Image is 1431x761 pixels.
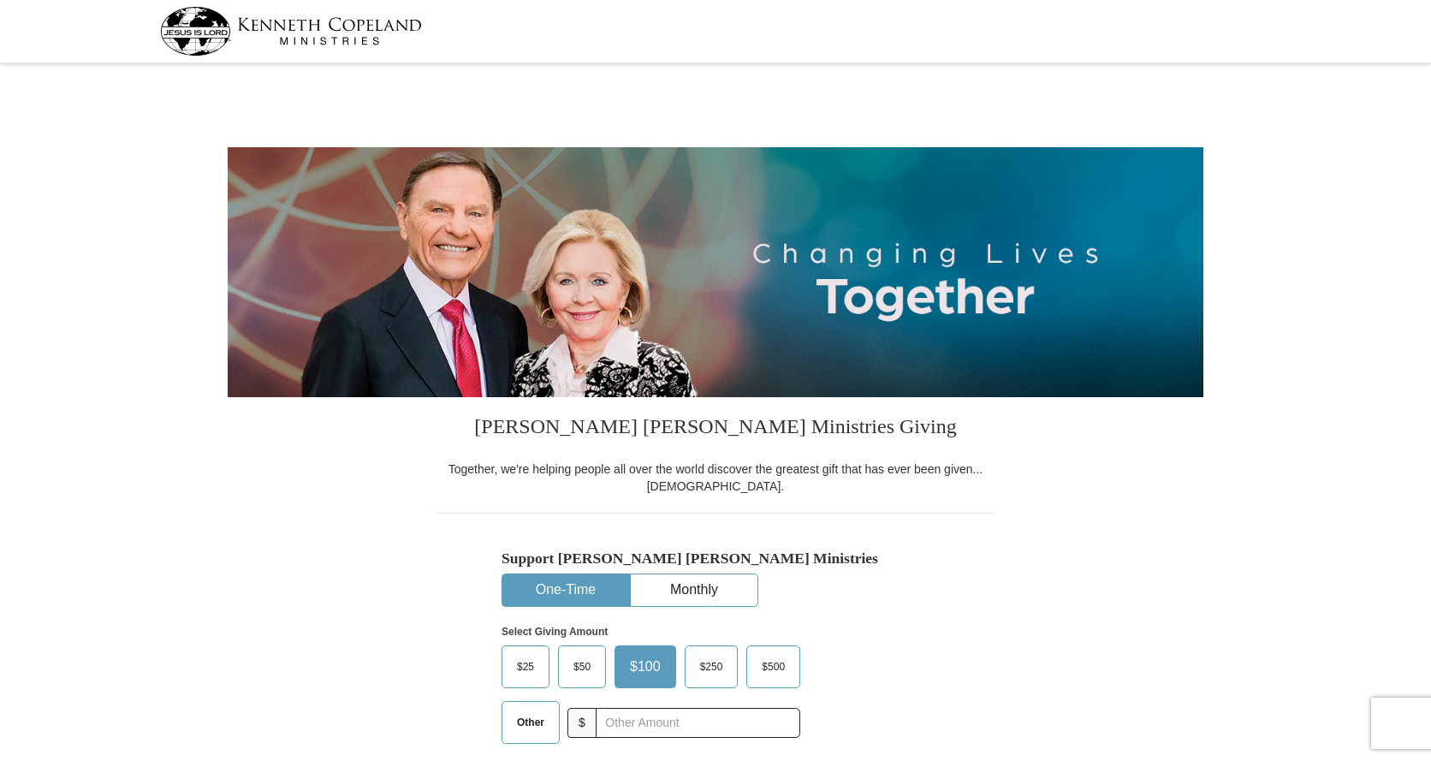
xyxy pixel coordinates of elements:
[502,550,929,568] h5: Support [PERSON_NAME] [PERSON_NAME] Ministries
[502,626,608,638] strong: Select Giving Amount
[567,708,597,738] span: $
[437,397,994,461] h3: [PERSON_NAME] [PERSON_NAME] Ministries Giving
[160,7,422,56] img: kcm-header-logo.svg
[502,574,629,606] button: One-Time
[631,574,757,606] button: Monthly
[437,461,994,495] div: Together, we're helping people all over the world discover the greatest gift that has ever been g...
[596,708,800,738] input: Other Amount
[565,654,599,680] span: $50
[692,654,732,680] span: $250
[508,710,553,735] span: Other
[753,654,793,680] span: $500
[508,654,543,680] span: $25
[621,654,669,680] span: $100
